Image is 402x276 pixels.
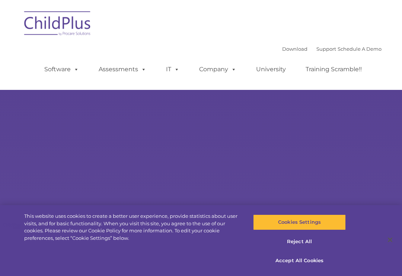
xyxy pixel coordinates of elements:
a: Company [192,62,244,77]
a: Download [282,46,307,52]
button: Cookies Settings [253,214,345,230]
a: IT [159,62,187,77]
font: | [282,46,382,52]
a: Training Scramble!! [298,62,369,77]
button: Reject All [253,234,345,250]
button: Accept All Cookies [253,253,345,269]
a: University [249,62,293,77]
a: Software [37,62,86,77]
a: Schedule A Demo [338,46,382,52]
a: Assessments [91,62,154,77]
img: ChildPlus by Procare Solutions [20,6,95,43]
div: This website uses cookies to create a better user experience, provide statistics about user visit... [24,213,241,242]
button: Close [382,232,398,248]
a: Support [316,46,336,52]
